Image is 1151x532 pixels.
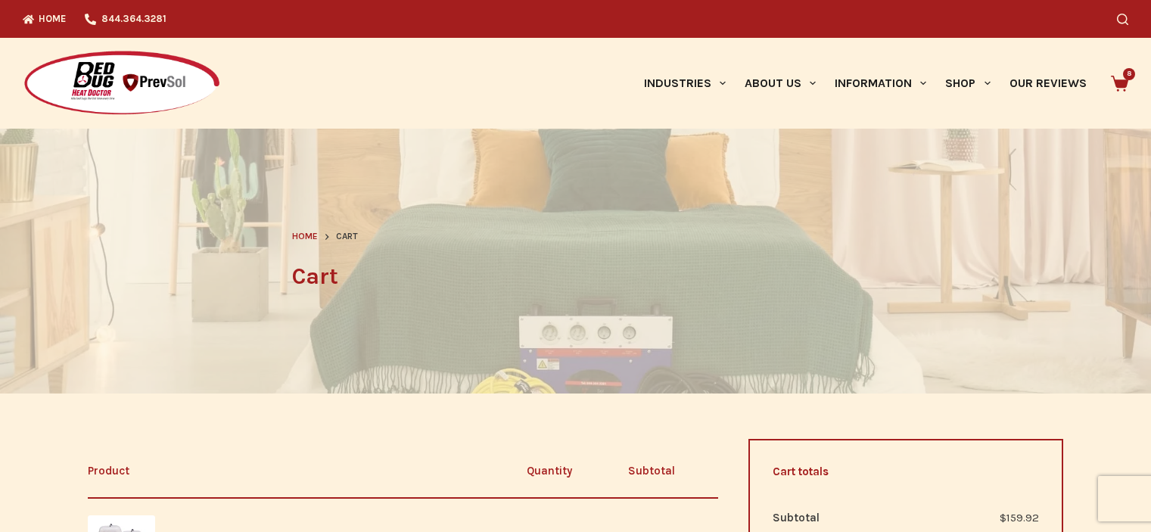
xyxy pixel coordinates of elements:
[826,38,936,129] a: Information
[292,229,318,244] a: Home
[292,231,318,241] span: Home
[1000,511,1006,524] span: $
[88,444,496,498] th: Product
[773,463,1040,481] h2: Cart totals
[634,38,735,129] a: Industries
[1117,14,1128,25] button: Search
[1000,511,1039,524] bdi: 159.92
[495,444,602,498] th: Quantity
[936,38,1000,129] a: Shop
[735,38,825,129] a: About Us
[603,444,701,498] th: Subtotal
[634,38,1096,129] nav: Primary
[1000,38,1096,129] a: Our Reviews
[336,229,358,244] span: Cart
[1123,68,1135,80] span: 8
[23,50,221,117] img: Prevsol/Bed Bug Heat Doctor
[292,260,860,294] h1: Cart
